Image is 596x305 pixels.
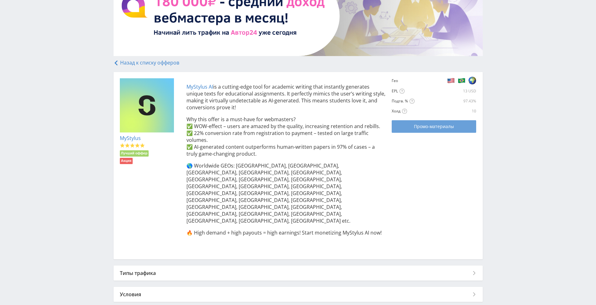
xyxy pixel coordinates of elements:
[449,99,476,104] div: 97.43%
[414,124,454,129] span: Промо-материалы
[392,109,448,114] div: Холд
[186,116,386,157] p: Why this offer is a must-have for webmasters? ✅ WOW-effect – users are amazed by the quality, inc...
[120,135,141,142] a: MyStylus
[449,109,476,114] div: 10
[468,76,476,85] img: 8ccb95d6cbc0ca5a259a7000f084d08e.png
[114,287,483,302] div: Условия
[120,78,174,133] img: e836bfbd110e4da5150580c9a99ecb16.png
[120,158,133,164] li: Акция
[114,266,483,281] div: Типы трафика
[392,99,448,104] div: Подтв. %
[413,89,476,94] div: 13 USD
[447,76,455,85] img: b2e5cb7c326a8f2fba0c03a72091f869.png
[186,162,386,224] p: 🌎 Worldwide GEOs: [GEOGRAPHIC_DATA], [GEOGRAPHIC_DATA], [GEOGRAPHIC_DATA], [GEOGRAPHIC_DATA], [GE...
[392,89,412,94] div: EPL
[186,229,386,236] p: 🔥 High demand + high payouts = high earnings! Start monetizing MyStylus AI now!
[392,78,412,83] div: Гео
[392,120,476,133] a: Промо-материалы
[458,76,466,85] img: f6d4d8a03f8825964ffc357a2a065abb.png
[120,150,149,157] li: Лучший оффер
[186,83,213,90] a: MyStylus AI
[114,59,179,66] a: Назад к списку офферов
[186,83,386,111] p: is a cutting-edge tool for academic writing that instantly generates unique texts for educational...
